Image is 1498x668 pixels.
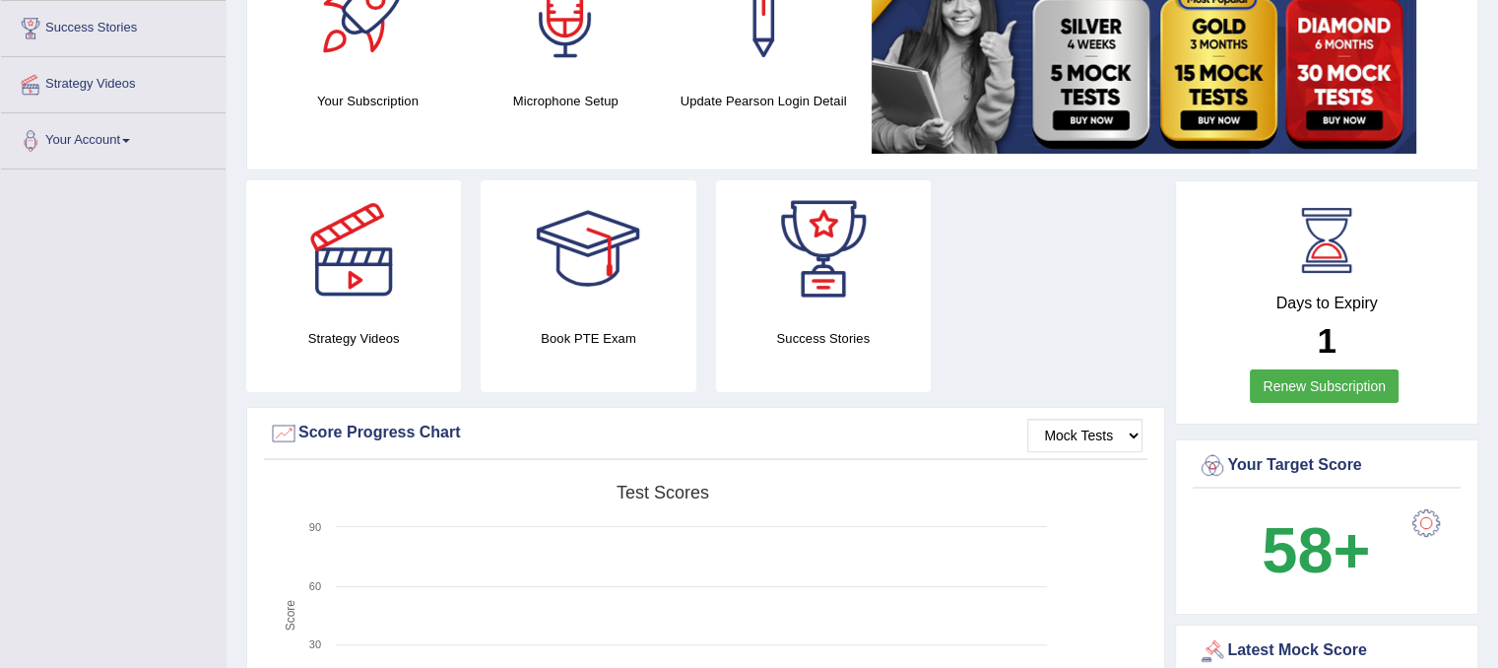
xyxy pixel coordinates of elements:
h4: Your Subscription [279,91,457,111]
tspan: Score [284,600,297,632]
a: Your Account [1,113,226,163]
text: 60 [309,580,321,592]
div: Score Progress Chart [269,419,1142,448]
h4: Success Stories [716,328,931,349]
h4: Update Pearson Login Detail [675,91,853,111]
a: Renew Subscription [1250,369,1399,403]
b: 1 [1317,321,1335,360]
h4: Book PTE Exam [481,328,695,349]
div: Latest Mock Score [1198,636,1456,666]
b: 58+ [1262,514,1370,586]
text: 90 [309,521,321,533]
h4: Days to Expiry [1198,295,1456,312]
a: Success Stories [1,1,226,50]
tspan: Test scores [617,483,709,502]
h4: Strategy Videos [246,328,461,349]
div: Your Target Score [1198,451,1456,481]
h4: Microphone Setup [477,91,655,111]
text: 30 [309,638,321,650]
a: Strategy Videos [1,57,226,106]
